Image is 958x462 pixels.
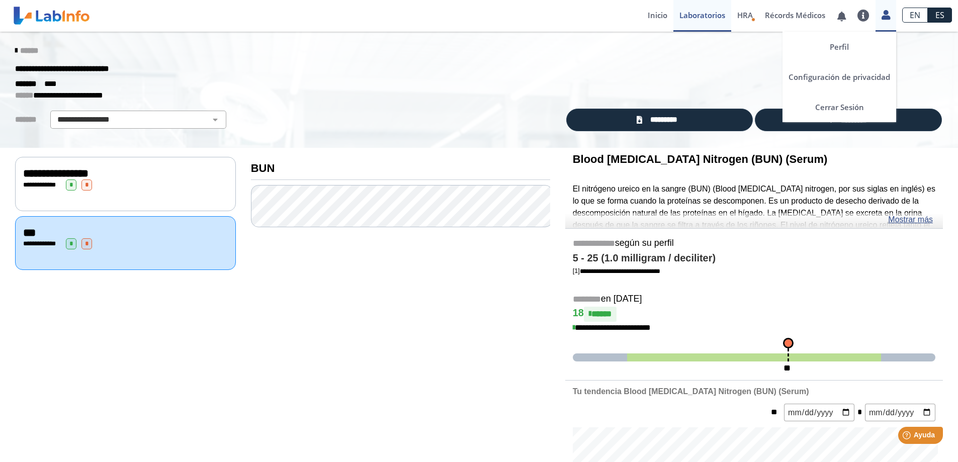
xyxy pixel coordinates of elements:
[782,32,896,62] a: Perfil
[573,153,828,165] b: Blood [MEDICAL_DATA] Nitrogen (BUN) (Serum)
[888,214,933,226] a: Mostrar más
[573,252,935,264] h4: 5 - 25 (1.0 milligram / deciliter)
[928,8,952,23] a: ES
[573,387,809,396] b: Tu tendencia Blood [MEDICAL_DATA] Nitrogen (BUN) (Serum)
[573,238,935,249] h5: según su perfil
[782,62,896,92] a: Configuración de privacidad
[737,10,753,20] span: HRA
[868,423,947,451] iframe: Help widget launcher
[784,404,854,421] input: mm/dd/yyyy
[251,162,275,174] b: BUN
[573,307,935,322] h4: 18
[573,183,935,243] p: El nitrógeno ureico en la sangre (BUN) (Blood [MEDICAL_DATA] nitrogen, por sus siglas en inglés) ...
[782,92,896,122] a: Cerrar Sesión
[573,294,935,305] h5: en [DATE]
[865,404,935,421] input: mm/dd/yyyy
[902,8,928,23] a: EN
[573,267,660,274] a: [1]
